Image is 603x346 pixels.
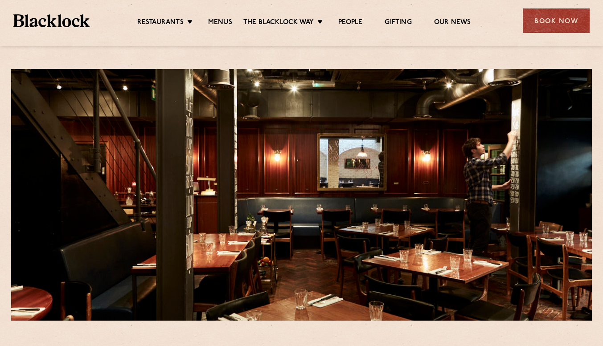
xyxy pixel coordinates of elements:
[13,14,90,27] img: BL_Textured_Logo-footer-cropped.svg
[243,18,314,28] a: The Blacklock Way
[385,18,411,28] a: Gifting
[523,8,590,33] div: Book Now
[208,18,232,28] a: Menus
[137,18,184,28] a: Restaurants
[338,18,362,28] a: People
[434,18,471,28] a: Our News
